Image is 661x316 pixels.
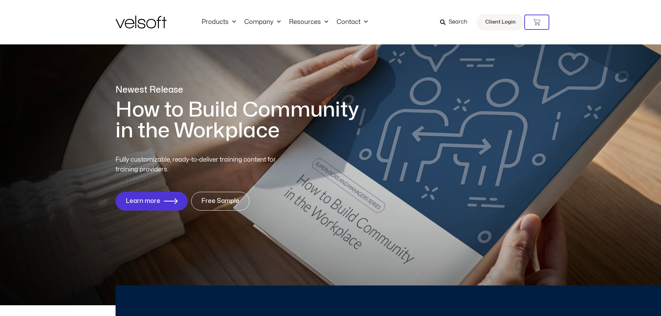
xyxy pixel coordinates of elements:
span: Free Sample [201,198,239,205]
a: ContactMenu Toggle [332,18,372,26]
p: Fully customizable, ready-to-deliver training content for training providers. [116,155,288,174]
img: Velsoft Training Materials [116,16,167,28]
a: ResourcesMenu Toggle [285,18,332,26]
a: Search [440,16,472,28]
a: Client Login [476,14,524,31]
span: Search [449,18,467,27]
h1: How to Build Community in the Workplace [116,100,369,141]
a: Free Sample [191,192,249,211]
a: Learn more [116,192,188,211]
a: CompanyMenu Toggle [240,18,285,26]
a: ProductsMenu Toggle [197,18,240,26]
span: Learn more [126,198,160,205]
span: Client Login [485,18,516,27]
p: Newest Release [116,84,369,96]
nav: Menu [197,18,372,26]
